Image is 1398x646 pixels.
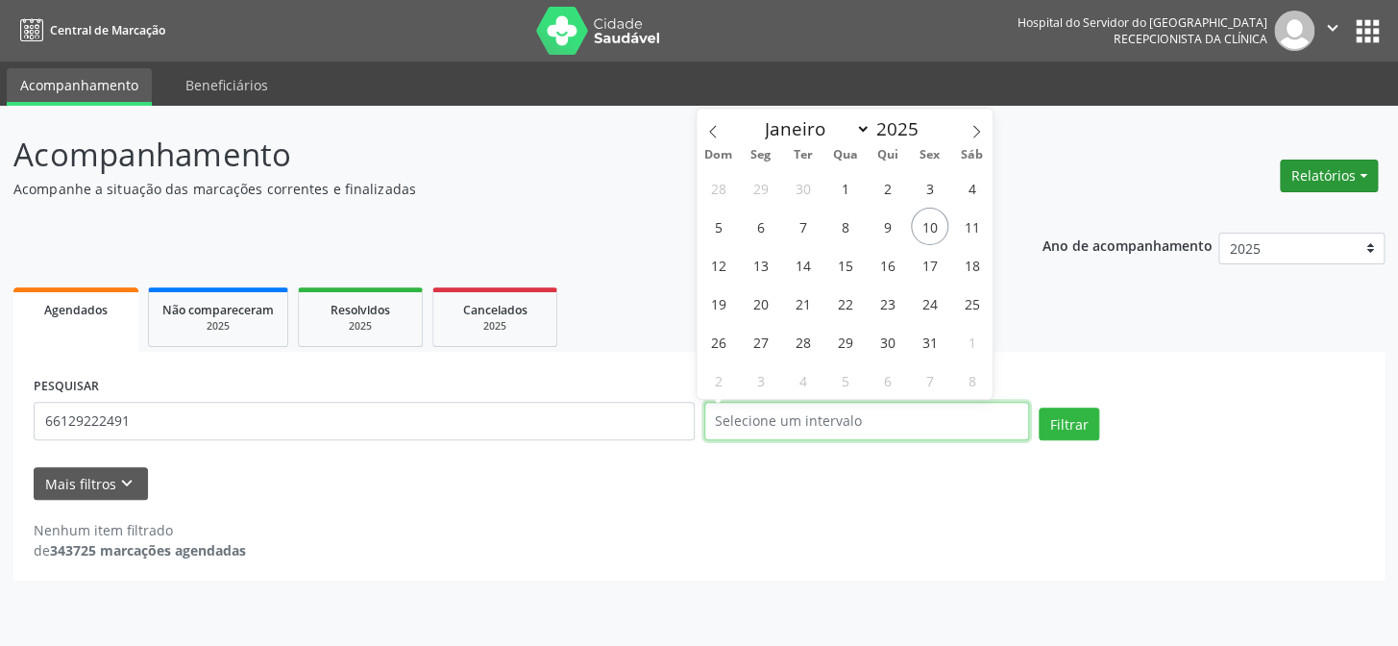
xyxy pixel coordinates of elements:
[312,319,408,334] div: 2025
[911,323,948,360] span: Outubro 31, 2025
[953,285,991,322] span: Outubro 25, 2025
[742,169,779,207] span: Setembro 29, 2025
[911,208,948,245] span: Outubro 10, 2025
[162,302,274,318] span: Não compareceram
[784,208,822,245] span: Outubro 7, 2025
[50,541,246,559] strong: 343725 marcações agendadas
[911,361,948,399] span: Novembro 7, 2025
[1039,408,1099,440] button: Filtrar
[950,149,993,161] span: Sáb
[742,285,779,322] span: Outubro 20, 2025
[869,361,906,399] span: Novembro 6, 2025
[1322,17,1343,38] i: 
[826,208,864,245] span: Outubro 8, 2025
[50,22,165,38] span: Central de Marcação
[699,208,737,245] span: Outubro 5, 2025
[331,302,390,318] span: Resolvidos
[34,540,246,560] div: de
[784,285,822,322] span: Outubro 21, 2025
[13,179,973,199] p: Acompanhe a situação das marcações correntes e finalizadas
[911,169,948,207] span: Outubro 3, 2025
[756,115,871,142] select: Month
[823,149,866,161] span: Qua
[463,302,527,318] span: Cancelados
[1280,160,1378,192] button: Relatórios
[908,149,950,161] span: Sex
[34,520,246,540] div: Nenhum item filtrado
[172,68,282,102] a: Beneficiários
[697,149,739,161] span: Dom
[953,246,991,284] span: Outubro 18, 2025
[781,149,823,161] span: Ter
[704,402,1030,440] input: Selecione um intervalo
[742,361,779,399] span: Novembro 3, 2025
[742,208,779,245] span: Outubro 6, 2025
[1018,14,1267,31] div: Hospital do Servidor do [GEOGRAPHIC_DATA]
[953,208,991,245] span: Outubro 11, 2025
[1274,11,1314,51] img: img
[699,246,737,284] span: Outubro 12, 2025
[826,361,864,399] span: Novembro 5, 2025
[784,361,822,399] span: Novembro 4, 2025
[13,14,165,46] a: Central de Marcação
[866,149,908,161] span: Qui
[911,285,948,322] span: Outubro 24, 2025
[739,149,781,161] span: Seg
[699,361,737,399] span: Novembro 2, 2025
[1114,31,1267,47] span: Recepcionista da clínica
[1042,233,1212,257] p: Ano de acompanhamento
[34,402,695,440] input: Nome, código do beneficiário ou CPF
[13,131,973,179] p: Acompanhamento
[953,169,991,207] span: Outubro 4, 2025
[871,116,934,141] input: Year
[699,323,737,360] span: Outubro 26, 2025
[699,169,737,207] span: Setembro 28, 2025
[784,169,822,207] span: Setembro 30, 2025
[1351,14,1385,48] button: apps
[784,246,822,284] span: Outubro 14, 2025
[34,372,99,402] label: PESQUISAR
[869,285,906,322] span: Outubro 23, 2025
[826,323,864,360] span: Outubro 29, 2025
[116,473,137,494] i: keyboard_arrow_down
[44,302,108,318] span: Agendados
[784,323,822,360] span: Outubro 28, 2025
[826,169,864,207] span: Outubro 1, 2025
[742,246,779,284] span: Outubro 13, 2025
[34,467,148,501] button: Mais filtroskeyboard_arrow_down
[869,246,906,284] span: Outubro 16, 2025
[447,319,543,334] div: 2025
[742,323,779,360] span: Outubro 27, 2025
[869,208,906,245] span: Outubro 9, 2025
[953,323,991,360] span: Novembro 1, 2025
[869,323,906,360] span: Outubro 30, 2025
[1314,11,1351,51] button: 
[7,68,152,106] a: Acompanhamento
[826,246,864,284] span: Outubro 15, 2025
[953,361,991,399] span: Novembro 8, 2025
[699,285,737,322] span: Outubro 19, 2025
[911,246,948,284] span: Outubro 17, 2025
[162,319,274,334] div: 2025
[826,285,864,322] span: Outubro 22, 2025
[869,169,906,207] span: Outubro 2, 2025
